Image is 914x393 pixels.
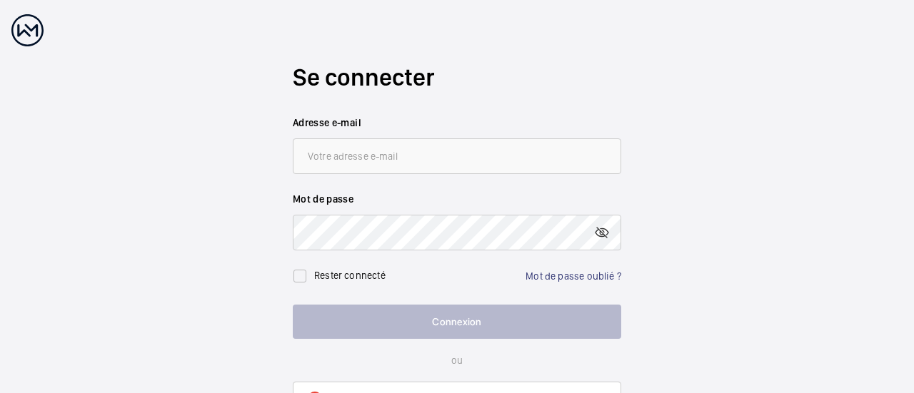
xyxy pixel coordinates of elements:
button: Connexion [293,305,621,339]
a: Mot de passe oublié ? [526,270,621,282]
label: Rester connecté [314,270,386,281]
label: Mot de passe [293,192,621,206]
p: ou [293,353,621,367]
label: Adresse e-mail [293,116,621,130]
h2: Se connecter [293,61,621,94]
input: Votre adresse e-mail [293,138,621,174]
